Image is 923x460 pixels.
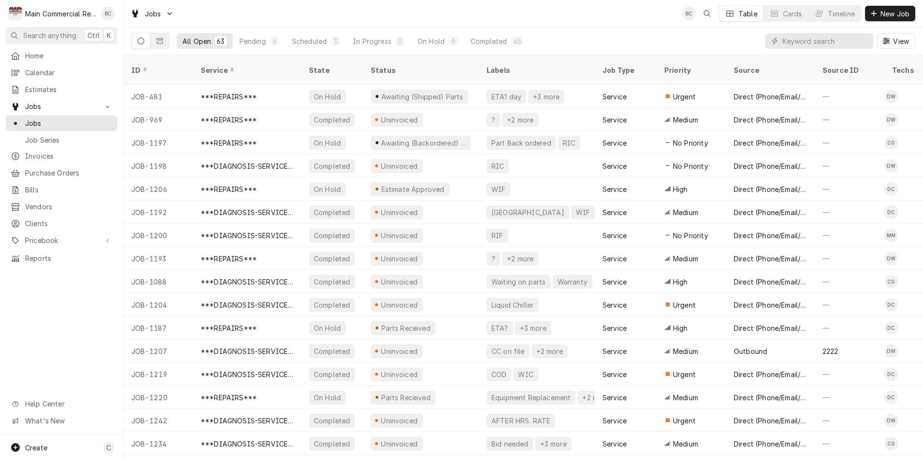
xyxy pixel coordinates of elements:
span: High [673,277,688,287]
div: Service [602,254,627,264]
div: ID [131,65,183,75]
span: What's New [25,416,112,426]
div: Techs [892,65,915,75]
div: +2 more [581,392,610,403]
div: Dylan Crawford's Avatar [884,182,898,196]
span: Help Center [25,399,112,409]
div: 9 [450,36,456,46]
div: On Hold [313,392,342,403]
div: DW [884,159,898,173]
div: Job Type [602,65,649,75]
div: — [815,270,884,293]
div: Uninvoiced [380,230,419,241]
div: JOB-1219 [124,363,193,386]
a: Go to Help Center [6,396,117,412]
div: 2222 [823,346,839,356]
div: On Hold [313,323,342,333]
div: Caleb Gorton's Avatar [884,437,898,450]
div: JOB-1207 [124,339,193,363]
div: M [9,7,22,20]
span: View [891,36,911,46]
div: Direct (Phone/Email/etc.) [734,115,807,125]
div: Direct (Phone/Email/etc.) [734,416,807,426]
div: Uninvoiced [380,439,419,449]
button: View [877,33,915,49]
div: Bookkeeper Main Commercial's Avatar [101,7,115,20]
div: Service [602,392,627,403]
div: Source ID [823,65,875,75]
span: New Job [879,9,911,19]
span: No Priority [673,138,708,148]
div: Dylan Crawford's Avatar [884,367,898,381]
div: JOB-481 [124,85,193,108]
div: +2 more [535,346,564,356]
div: +2 more [506,115,534,125]
span: Urgent [673,369,696,379]
div: Timeline [828,9,855,19]
div: Main Commercial Refrigeration Service's Avatar [9,7,22,20]
div: JOB-1200 [124,224,193,247]
div: JOB-1187 [124,316,193,339]
div: JOB-1192 [124,201,193,224]
div: 3 [333,36,338,46]
div: — [815,316,884,339]
div: — [815,85,884,108]
div: RIC [562,138,576,148]
div: Completed [313,230,351,241]
a: Go to Jobs [6,98,117,114]
div: — [815,363,884,386]
a: Job Series [6,132,117,148]
span: Jobs [25,101,98,111]
div: — [815,247,884,270]
div: Dorian Wertz's Avatar [884,344,898,358]
div: JOB-1198 [124,154,193,177]
div: Uninvoiced [380,369,419,379]
div: JOB-969 [124,108,193,131]
div: Completed [313,161,351,171]
div: DW [884,414,898,427]
div: JOB-1206 [124,177,193,201]
div: JOB-1197 [124,131,193,154]
a: Reports [6,250,117,266]
span: Medium [673,115,698,125]
span: Purchase Orders [25,168,112,178]
div: Dorian Wertz's Avatar [884,159,898,173]
div: — [815,201,884,224]
span: Jobs [25,118,112,128]
div: MM [884,229,898,242]
div: — [815,131,884,154]
div: 45 [513,36,521,46]
div: DW [884,90,898,103]
a: Go to Jobs [126,6,178,22]
div: WIF [575,207,591,217]
span: No Priority [673,161,708,171]
div: Dylan Crawford's Avatar [884,298,898,311]
div: DC [884,298,898,311]
div: — [815,432,884,455]
div: Service [201,65,292,75]
div: Completed [313,254,351,264]
span: Job Series [25,135,112,145]
div: Caleb Gorton's Avatar [884,136,898,149]
div: DW [884,113,898,126]
span: No Priority [673,230,708,241]
div: Table [739,9,757,19]
div: Dorian Wertz's Avatar [884,113,898,126]
div: Completed [313,439,351,449]
div: Service [602,416,627,426]
div: — [815,293,884,316]
div: Service [602,346,627,356]
div: — [815,154,884,177]
div: JOB-1220 [124,386,193,409]
div: Status [371,65,469,75]
a: Estimates [6,81,117,97]
span: Home [25,51,112,61]
div: JOB-1204 [124,293,193,316]
span: Pricebook [25,235,98,245]
div: DC [884,391,898,404]
div: ETA1 day [490,92,522,102]
span: Medium [673,207,698,217]
div: DW [884,344,898,358]
div: Part Back ordered [490,138,552,148]
div: Labels [487,65,587,75]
